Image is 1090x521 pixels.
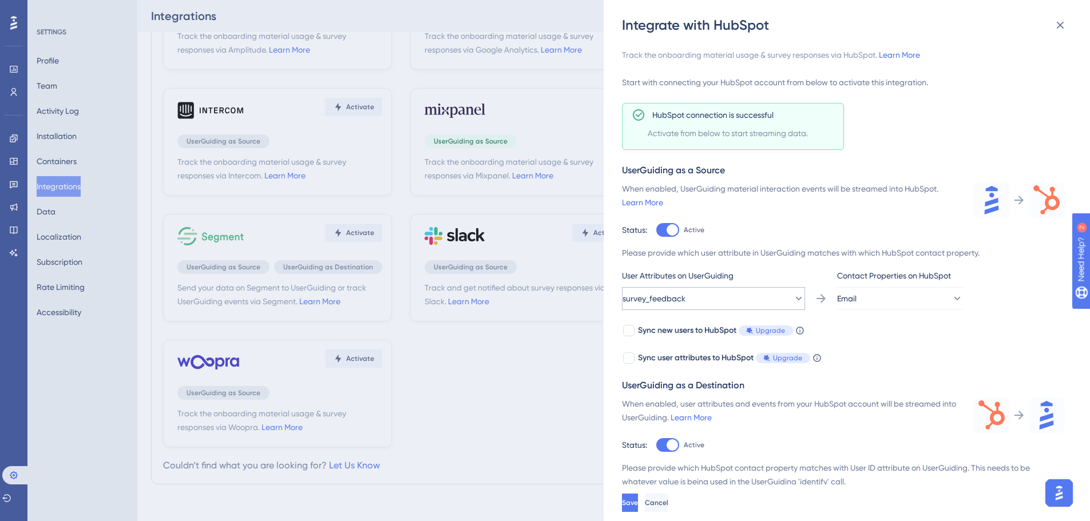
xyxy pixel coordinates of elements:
span: HubSpot connection is successful [652,108,774,122]
div: Track the onboarding material usage & survey responses via HubSpot. [622,48,1065,62]
div: Please provide which user attribute in UserGuiding matches with which HubSpot contact property. [622,246,1065,260]
a: Learn More [671,413,712,422]
button: Email [837,287,963,310]
div: UserGuiding as a Source [622,164,1065,177]
a: Learn More [622,198,663,207]
span: Cancel [645,498,668,507]
div: Status: [622,223,647,237]
span: survey_feedback [623,292,685,305]
div: Start with connecting your HubSpot account from below to activate this integration. [622,75,1065,89]
div: When enabled, user attributes and events from your HubSpot account will be streamed into UserGuid... [622,397,960,424]
div: Status: [622,438,647,452]
div: Integrate with HubSpot [622,16,1074,34]
button: Cancel [645,494,668,512]
span: Active [684,225,704,234]
div: Please provide which HubSpot contact property matches with User ID attribute on UserGuiding. This... [622,461,1065,488]
span: Need Help? [27,3,72,17]
span: Upgrade [756,326,785,335]
iframe: UserGuiding AI Assistant Launcher [1042,476,1076,510]
div: Sync new users to HubSpot [638,324,793,337]
button: survey_feedback [622,287,805,310]
span: Active [684,440,704,450]
span: Contact Properties on HubSpot [837,269,951,283]
span: User Attributes on UserGuiding [622,269,734,283]
div: UserGuiding as a Destination [622,379,1065,392]
div: 2 [80,6,83,15]
div: Sync user attributes to HubSpot [638,351,810,365]
div: When enabled, UserGuiding material interaction events will be streamed into HubSpot. [622,182,960,209]
button: Save [622,494,638,512]
span: Upgrade [773,353,802,363]
span: Email [837,292,857,305]
span: Save [622,498,638,507]
span: Activate from below to start streaming data. [648,126,839,140]
a: Learn More [879,50,920,59]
